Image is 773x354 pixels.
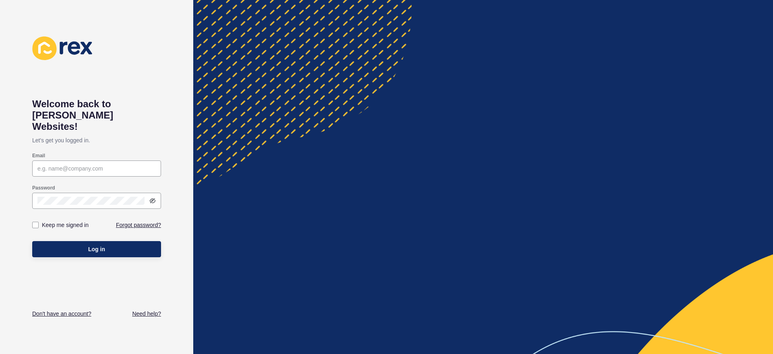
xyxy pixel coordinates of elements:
[32,241,161,257] button: Log in
[32,185,55,191] label: Password
[132,310,161,318] a: Need help?
[32,132,161,148] p: Let's get you logged in.
[88,245,105,253] span: Log in
[32,98,161,132] h1: Welcome back to [PERSON_NAME] Websites!
[116,221,161,229] a: Forgot password?
[32,310,91,318] a: Don't have an account?
[42,221,89,229] label: Keep me signed in
[37,165,156,173] input: e.g. name@company.com
[32,152,45,159] label: Email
